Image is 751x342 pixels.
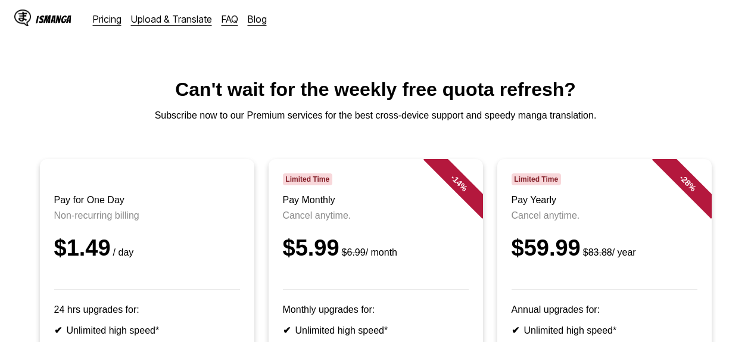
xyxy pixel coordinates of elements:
[339,247,397,257] small: / month
[512,325,697,336] li: Unlimited high speed*
[36,14,71,25] div: IsManga
[423,147,494,219] div: - 14 %
[54,235,240,261] div: $1.49
[283,304,469,315] p: Monthly upgrades for:
[54,210,240,221] p: Non-recurring billing
[283,195,469,206] h3: Pay Monthly
[283,235,469,261] div: $5.99
[283,325,291,335] b: ✔
[512,210,697,221] p: Cancel anytime.
[512,325,519,335] b: ✔
[581,247,636,257] small: / year
[248,13,267,25] a: Blog
[512,173,561,185] span: Limited Time
[131,13,212,25] a: Upload & Translate
[54,325,240,336] li: Unlimited high speed*
[283,173,332,185] span: Limited Time
[10,79,741,101] h1: Can't wait for the weekly free quota refresh?
[583,247,612,257] s: $83.88
[93,13,121,25] a: Pricing
[10,110,741,121] p: Subscribe now to our Premium services for the best cross-device support and speedy manga translat...
[342,247,366,257] s: $6.99
[14,10,31,26] img: IsManga Logo
[54,195,240,206] h3: Pay for One Day
[283,210,469,221] p: Cancel anytime.
[512,304,697,315] p: Annual upgrades for:
[283,325,469,336] li: Unlimited high speed*
[14,10,93,29] a: IsManga LogoIsManga
[111,247,134,257] small: / day
[222,13,238,25] a: FAQ
[512,235,697,261] div: $59.99
[652,147,723,219] div: - 28 %
[54,304,240,315] p: 24 hrs upgrades for:
[54,325,62,335] b: ✔
[512,195,697,206] h3: Pay Yearly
